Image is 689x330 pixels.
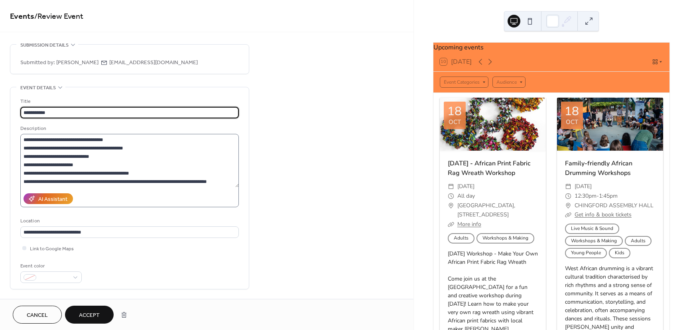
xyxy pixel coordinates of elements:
[447,106,462,118] div: 18
[20,84,56,92] span: Event details
[449,119,461,125] div: Oct
[24,193,73,204] button: AI Assistant
[448,182,454,191] div: ​
[448,191,454,201] div: ​
[20,262,80,270] div: Event color
[79,311,100,320] span: Accept
[20,217,237,225] div: Location
[457,191,475,201] span: All day
[34,9,83,24] span: / Review Event
[13,306,62,324] button: Cancel
[575,201,654,210] span: CHINGFORD ASSEMBLY HALL
[565,159,632,177] a: Family-friendly African Drumming Workshops
[565,201,571,210] div: ​
[575,182,592,191] span: [DATE]
[457,220,481,228] a: More info
[30,245,74,253] span: Link to Google Maps
[599,191,618,201] span: 1:45pm
[27,311,48,320] span: Cancel
[565,191,571,201] div: ​
[457,201,538,220] span: [GEOGRAPHIC_DATA], [STREET_ADDRESS]
[457,182,474,191] span: [DATE]
[20,41,69,49] span: Submission details
[565,182,571,191] div: ​
[596,191,599,201] span: -
[10,9,34,24] a: Events
[565,106,579,118] div: 18
[38,195,67,204] div: AI Assistant
[448,220,454,229] div: ​
[20,124,237,133] div: Description
[20,97,237,106] div: Title
[448,201,454,210] div: ​
[575,191,596,201] span: 12:30pm
[20,59,198,67] span: Submitted by: [PERSON_NAME] [EMAIL_ADDRESS][DOMAIN_NAME]
[565,210,571,220] div: ​
[433,43,669,52] div: Upcoming events
[566,119,578,125] div: Oct
[575,211,632,218] a: Get info & book tickets
[65,306,114,324] button: Accept
[448,159,530,177] a: [DATE] - African Print Fabric Rag Wreath Workshop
